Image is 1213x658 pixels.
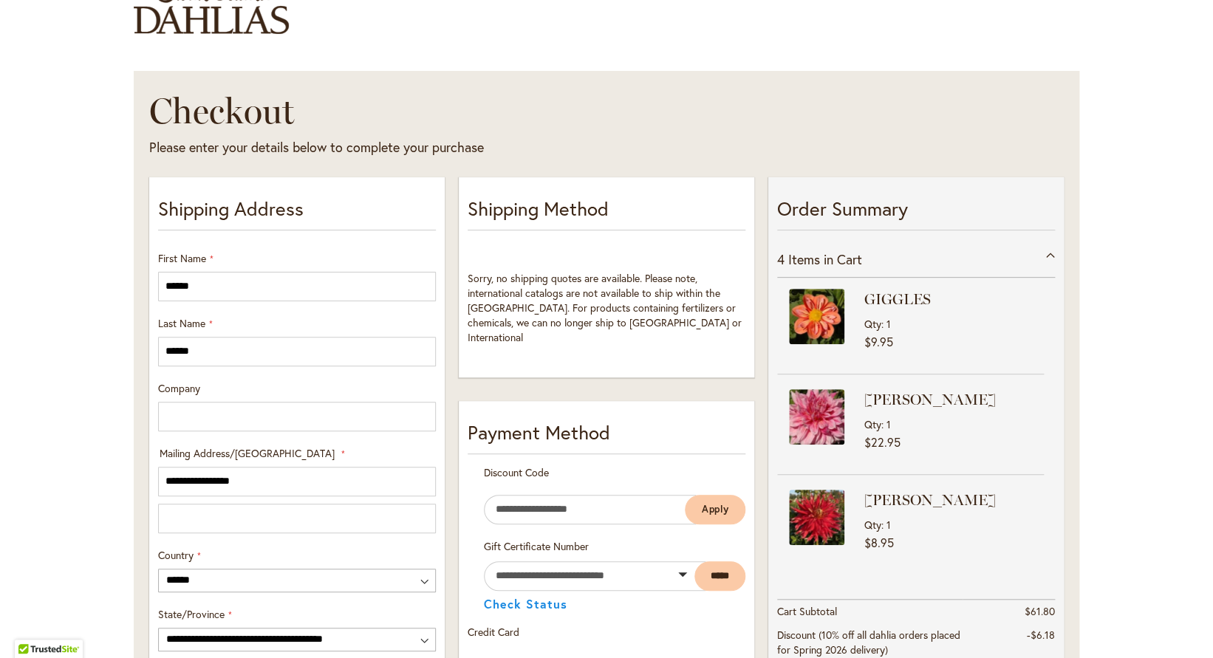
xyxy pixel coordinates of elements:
[789,490,844,545] img: WILDMAN
[864,518,881,532] span: Qty
[160,446,335,460] span: Mailing Address/[GEOGRAPHIC_DATA]
[158,316,205,330] span: Last Name
[864,334,893,349] span: $9.95
[158,251,206,265] span: First Name
[158,381,200,395] span: Company
[1027,628,1055,642] span: -$6.18
[685,495,745,524] button: Apply
[886,317,891,331] span: 1
[468,195,745,230] p: Shipping Method
[777,628,960,657] span: Discount (10% off all dahlia orders placed for Spring 2026 delivery)
[789,389,844,445] img: MAKI
[777,250,785,268] span: 4
[484,598,567,610] button: Check Status
[11,606,52,647] iframe: Launch Accessibility Center
[149,89,799,133] h1: Checkout
[864,289,1040,309] strong: GIGGLES
[864,434,901,450] span: $22.95
[149,138,799,157] div: Please enter your details below to complete your purchase
[158,195,436,230] p: Shipping Address
[468,271,742,344] span: Sorry, no shipping quotes are available. Please note, international catalogs are not available to...
[886,518,891,532] span: 1
[468,625,519,639] span: Credit Card
[777,195,1055,230] p: Order Summary
[468,419,745,454] div: Payment Method
[777,599,963,623] th: Cart Subtotal
[886,417,891,431] span: 1
[789,289,844,344] img: GIGGLES
[788,250,862,268] span: Items in Cart
[701,503,729,515] span: Apply
[864,417,881,431] span: Qty
[158,607,225,621] span: State/Province
[158,548,194,562] span: Country
[484,465,549,479] span: Discount Code
[864,490,1040,510] strong: [PERSON_NAME]
[864,535,894,550] span: $8.95
[864,317,881,331] span: Qty
[484,539,589,553] span: Gift Certificate Number
[864,389,1040,410] strong: [PERSON_NAME]
[1025,604,1055,618] span: $61.80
